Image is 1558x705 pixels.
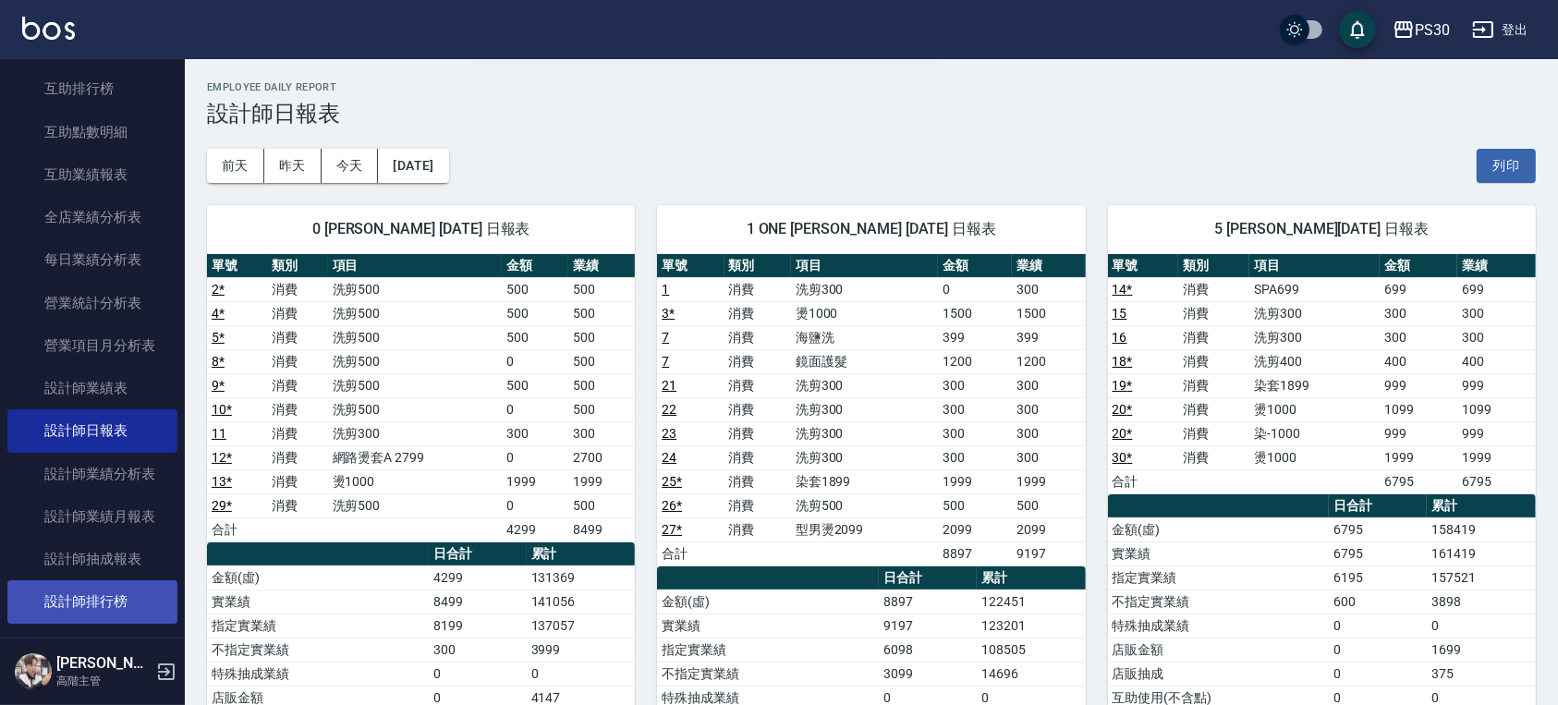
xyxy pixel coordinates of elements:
[7,495,177,538] a: 設計師業績月報表
[662,354,669,369] a: 7
[1012,517,1086,541] td: 2099
[502,373,568,397] td: 500
[1427,565,1536,590] td: 157521
[1012,277,1086,301] td: 300
[7,282,177,324] a: 營業統計分析表
[662,330,669,345] a: 7
[568,445,635,469] td: 2700
[724,421,791,445] td: 消費
[1012,397,1086,421] td: 300
[502,349,568,373] td: 0
[1457,373,1536,397] td: 999
[7,153,177,196] a: 互助業績報表
[977,638,1086,662] td: 108505
[724,469,791,493] td: 消費
[502,397,568,421] td: 0
[1249,277,1380,301] td: SPA699
[7,453,177,495] a: 設計師業績分析表
[938,301,1012,325] td: 1500
[527,590,636,614] td: 141056
[1113,306,1127,321] a: 15
[938,373,1012,397] td: 300
[502,325,568,349] td: 500
[1457,397,1536,421] td: 1099
[657,590,879,614] td: 金額(虛)
[502,301,568,325] td: 500
[207,662,429,686] td: 特殊抽成業績
[267,301,327,325] td: 消費
[791,349,938,373] td: 鏡面護髮
[1385,11,1457,49] button: PS30
[977,590,1086,614] td: 122451
[207,81,1536,93] h2: Employee Daily Report
[1108,254,1536,494] table: a dense table
[1012,421,1086,445] td: 300
[56,673,151,689] p: 高階主管
[724,277,791,301] td: 消費
[791,469,938,493] td: 染套1899
[212,426,226,441] a: 11
[1108,517,1330,541] td: 金額(虛)
[1457,469,1536,493] td: 6795
[1427,662,1536,686] td: 375
[207,565,429,590] td: 金額(虛)
[7,67,177,110] a: 互助排行榜
[662,378,676,393] a: 21
[568,301,635,325] td: 500
[938,541,1012,565] td: 8897
[568,325,635,349] td: 500
[1012,541,1086,565] td: 9197
[791,301,938,325] td: 燙1000
[1249,397,1380,421] td: 燙1000
[1380,254,1458,278] th: 金額
[1012,254,1086,278] th: 業績
[1457,349,1536,373] td: 400
[724,397,791,421] td: 消費
[429,565,527,590] td: 4299
[1457,325,1536,349] td: 300
[207,101,1536,127] h3: 設計師日報表
[1178,254,1249,278] th: 類別
[938,517,1012,541] td: 2099
[328,254,503,278] th: 項目
[527,542,636,566] th: 累計
[328,469,503,493] td: 燙1000
[502,421,568,445] td: 300
[938,349,1012,373] td: 1200
[1178,445,1249,469] td: 消費
[502,277,568,301] td: 500
[207,614,429,638] td: 指定實業績
[1108,469,1179,493] td: 合計
[22,17,75,40] img: Logo
[568,349,635,373] td: 500
[429,614,527,638] td: 8199
[1457,277,1536,301] td: 699
[267,373,327,397] td: 消費
[938,325,1012,349] td: 399
[568,373,635,397] td: 500
[791,373,938,397] td: 洗剪300
[527,662,636,686] td: 0
[207,517,267,541] td: 合計
[1329,517,1427,541] td: 6795
[1329,494,1427,518] th: 日合計
[1457,301,1536,325] td: 300
[977,566,1086,590] th: 累計
[1249,301,1380,325] td: 洗剪300
[207,254,267,278] th: 單號
[429,662,527,686] td: 0
[938,445,1012,469] td: 300
[7,324,177,367] a: 營業項目月分析表
[1178,421,1249,445] td: 消費
[657,254,1085,566] table: a dense table
[724,254,791,278] th: 類別
[1012,445,1086,469] td: 300
[1108,590,1330,614] td: 不指定實業績
[1178,301,1249,325] td: 消費
[1457,445,1536,469] td: 1999
[328,421,503,445] td: 洗剪300
[267,397,327,421] td: 消費
[1477,149,1536,183] button: 列印
[229,220,613,238] span: 0 [PERSON_NAME] [DATE] 日報表
[7,624,177,666] a: 商品銷售排行榜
